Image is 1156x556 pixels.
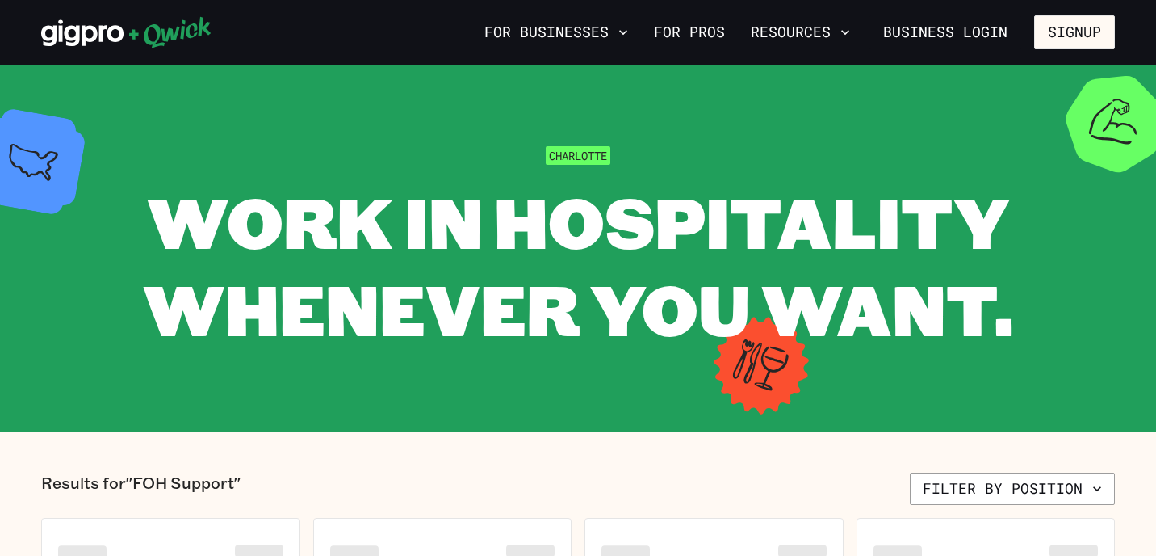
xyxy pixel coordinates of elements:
a: For Pros [647,19,731,46]
p: Results for "FOH Support" [41,473,241,505]
button: For Businesses [478,19,635,46]
button: Signup [1034,15,1115,49]
span: Charlotte [546,146,610,165]
span: WORK IN HOSPITALITY WHENEVER YOU WANT. [143,175,1013,355]
a: Business Login [869,15,1021,49]
button: Filter by position [910,473,1115,505]
button: Resources [744,19,857,46]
